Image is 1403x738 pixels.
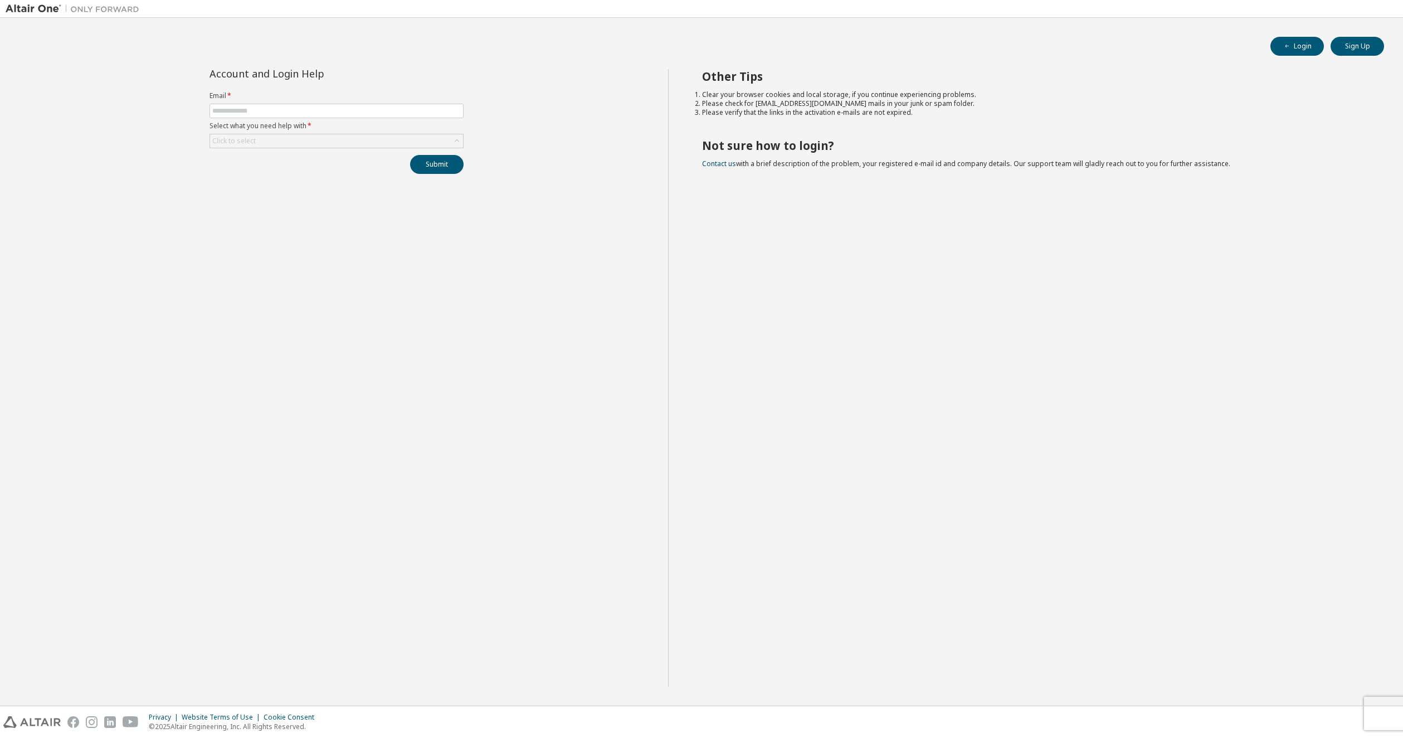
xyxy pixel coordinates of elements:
img: Altair One [6,3,145,14]
li: Please check for [EMAIL_ADDRESS][DOMAIN_NAME] mails in your junk or spam folder. [702,99,1365,108]
div: Account and Login Help [210,69,413,78]
img: instagram.svg [86,716,98,728]
li: Clear your browser cookies and local storage, if you continue experiencing problems. [702,90,1365,99]
img: youtube.svg [123,716,139,728]
span: with a brief description of the problem, your registered e-mail id and company details. Our suppo... [702,159,1230,168]
h2: Not sure how to login? [702,138,1365,153]
label: Email [210,91,464,100]
div: Click to select [212,137,256,145]
div: Click to select [210,134,463,148]
h2: Other Tips [702,69,1365,84]
button: Sign Up [1331,37,1384,56]
img: facebook.svg [67,716,79,728]
a: Contact us [702,159,736,168]
button: Login [1270,37,1324,56]
p: © 2025 Altair Engineering, Inc. All Rights Reserved. [149,722,321,731]
img: linkedin.svg [104,716,116,728]
label: Select what you need help with [210,122,464,130]
li: Please verify that the links in the activation e-mails are not expired. [702,108,1365,117]
img: altair_logo.svg [3,716,61,728]
button: Submit [410,155,464,174]
div: Website Terms of Use [182,713,264,722]
div: Cookie Consent [264,713,321,722]
div: Privacy [149,713,182,722]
